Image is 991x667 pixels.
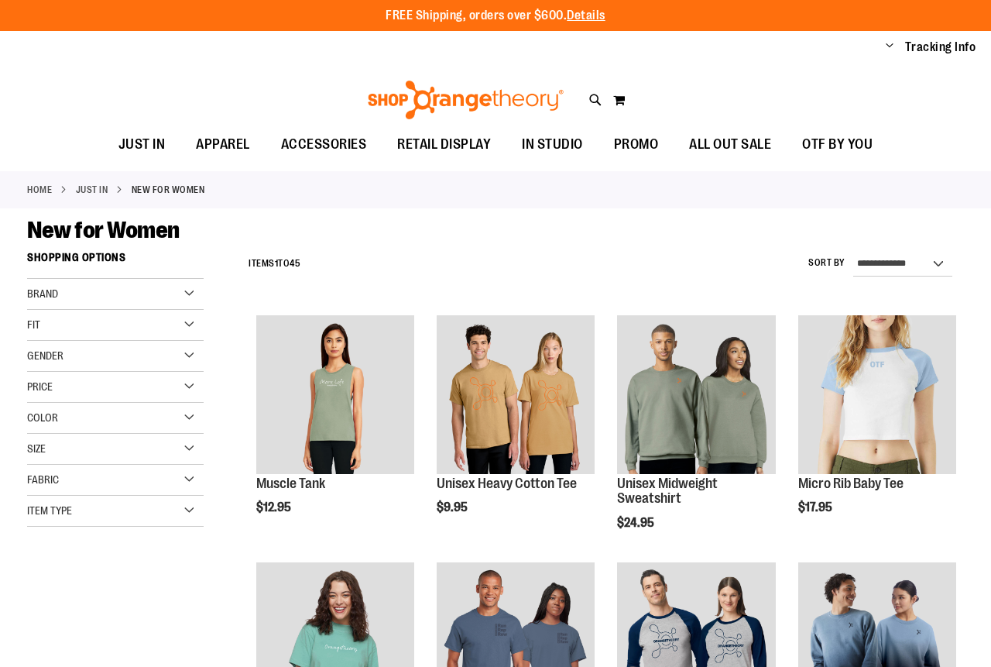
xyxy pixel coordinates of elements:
[808,256,845,270] label: Sort By
[27,217,180,243] span: New for Women
[614,127,659,162] span: PROMO
[281,127,367,162] span: ACCESSORIES
[386,7,605,25] p: FREE Shipping, orders over $600.
[27,380,53,393] span: Price
[132,183,205,197] strong: New for Women
[27,244,204,279] strong: Shopping Options
[27,287,58,300] span: Brand
[689,127,771,162] span: ALL OUT SALE
[437,315,595,476] a: Unisex Heavy Cotton Tee
[27,318,40,331] span: Fit
[76,183,108,197] a: JUST IN
[437,500,470,514] span: $9.95
[27,442,46,455] span: Size
[567,9,605,22] a: Details
[249,308,422,554] div: product
[798,500,835,514] span: $17.95
[617,315,775,476] a: Unisex Midweight Sweatshirt
[617,476,718,507] a: Unisex Midweight Sweatshirt
[609,308,783,569] div: product
[802,127,873,162] span: OTF BY YOU
[798,315,956,473] img: Micro Rib Baby Tee
[437,315,595,473] img: Unisex Heavy Cotton Tee
[522,127,583,162] span: IN STUDIO
[256,500,293,514] span: $12.95
[256,315,414,473] img: Muscle Tank
[27,183,52,197] a: Home
[196,127,250,162] span: APPAREL
[27,411,58,424] span: Color
[27,504,72,517] span: Item Type
[249,252,300,276] h2: Items to
[905,39,976,56] a: Tracking Info
[27,349,63,362] span: Gender
[397,127,491,162] span: RETAIL DISPLAY
[290,258,300,269] span: 45
[365,81,566,119] img: Shop Orangetheory
[429,308,602,554] div: product
[798,476,904,491] a: Micro Rib Baby Tee
[27,473,59,486] span: Fabric
[275,258,279,269] span: 1
[790,308,964,554] div: product
[617,315,775,473] img: Unisex Midweight Sweatshirt
[886,40,893,55] button: Account menu
[798,315,956,476] a: Micro Rib Baby Tee
[256,315,414,476] a: Muscle Tank
[437,476,577,491] a: Unisex Heavy Cotton Tee
[118,127,166,162] span: JUST IN
[256,476,325,491] a: Muscle Tank
[617,516,657,530] span: $24.95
